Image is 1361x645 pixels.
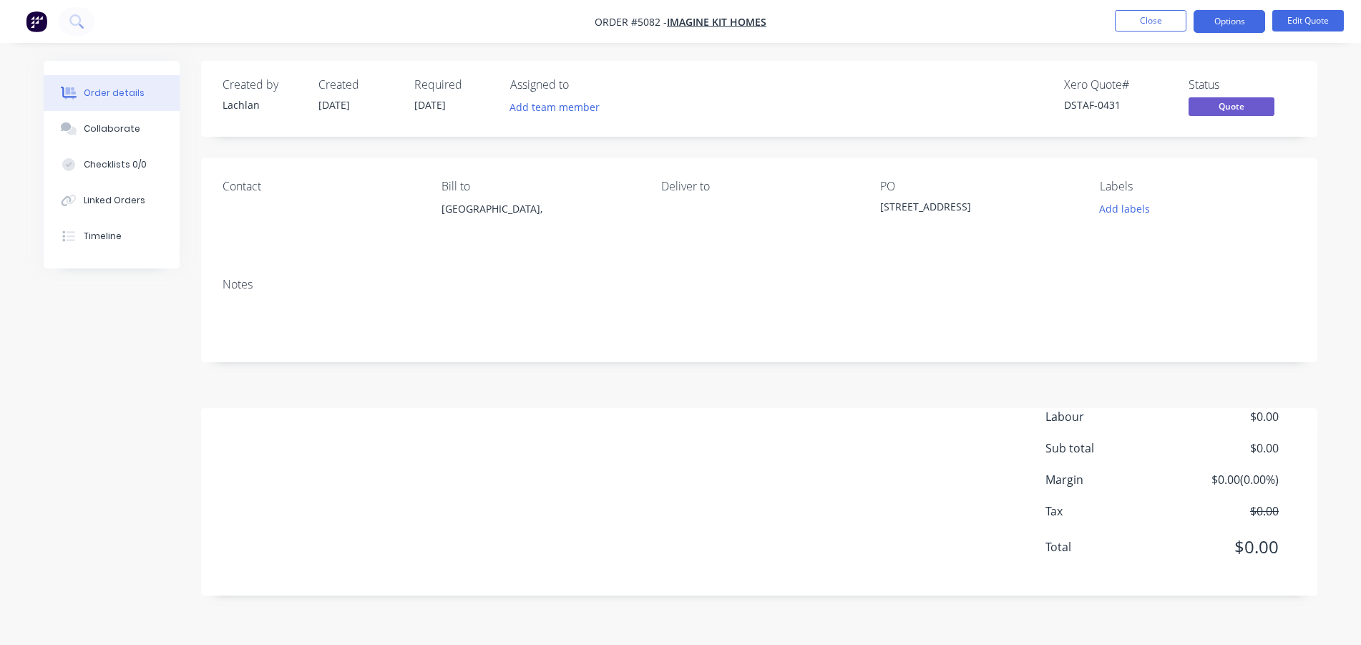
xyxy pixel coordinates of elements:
div: Xero Quote # [1064,78,1171,92]
span: [DATE] [318,98,350,112]
div: DSTAF-0431 [1064,97,1171,112]
span: Labour [1045,408,1173,425]
button: Timeline [44,218,180,254]
div: [GEOGRAPHIC_DATA], [442,199,638,219]
div: Checklists 0/0 [84,158,147,171]
button: Order details [44,75,180,111]
span: Sub total [1045,440,1173,457]
div: [GEOGRAPHIC_DATA], [442,199,638,245]
div: Linked Orders [84,194,145,207]
div: Created [318,78,397,92]
span: $0.00 [1173,408,1279,425]
button: Add labels [1091,199,1157,218]
img: Factory [26,11,47,32]
div: Collaborate [84,122,140,135]
div: Timeline [84,230,122,243]
div: Lachlan [223,97,301,112]
span: Tax [1045,503,1173,520]
div: Created by [223,78,301,92]
button: Collaborate [44,111,180,147]
span: $0.00 [1173,440,1279,457]
div: Labels [1100,180,1296,193]
span: $0.00 [1173,534,1279,560]
div: Contact [223,180,419,193]
div: Status [1189,78,1296,92]
div: Notes [223,278,1296,291]
button: Linked Orders [44,183,180,218]
span: Total [1045,538,1173,556]
button: Checklists 0/0 [44,147,180,183]
div: Assigned to [510,78,653,92]
span: $0.00 ( 0.00 %) [1173,471,1279,488]
button: Options [1194,10,1265,33]
div: [STREET_ADDRESS] [880,199,1059,219]
div: Deliver to [661,180,857,193]
div: PO [880,180,1076,193]
button: Add team member [510,97,608,117]
a: Imagine Kit Homes [667,15,766,29]
button: Edit Quote [1272,10,1344,31]
span: Quote [1189,97,1274,115]
button: Add team member [502,97,608,117]
div: Order details [84,87,145,100]
span: Margin [1045,471,1173,488]
span: Order #5082 - [595,15,667,29]
span: [DATE] [414,98,446,112]
span: $0.00 [1173,503,1279,520]
div: Bill to [442,180,638,193]
div: Required [414,78,493,92]
button: Close [1115,10,1186,31]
